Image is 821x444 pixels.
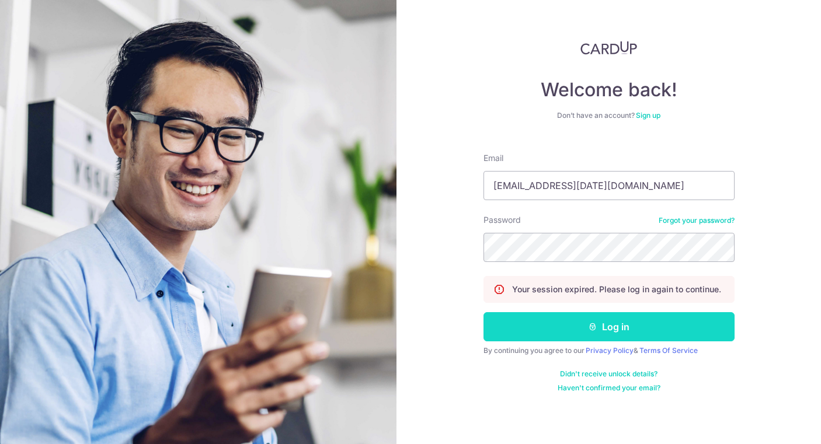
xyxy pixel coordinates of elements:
[483,152,503,164] label: Email
[512,284,721,295] p: Your session expired. Please log in again to continue.
[560,369,658,379] a: Didn't receive unlock details?
[659,216,735,225] a: Forgot your password?
[586,346,634,355] a: Privacy Policy
[639,346,698,355] a: Terms Of Service
[483,312,735,341] button: Log in
[580,41,638,55] img: CardUp Logo
[483,346,735,355] div: By continuing you agree to our &
[483,171,735,200] input: Enter your Email
[483,78,735,102] h4: Welcome back!
[483,111,735,120] div: Don’t have an account?
[483,214,521,226] label: Password
[636,111,660,120] a: Sign up
[558,383,660,393] a: Haven't confirmed your email?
